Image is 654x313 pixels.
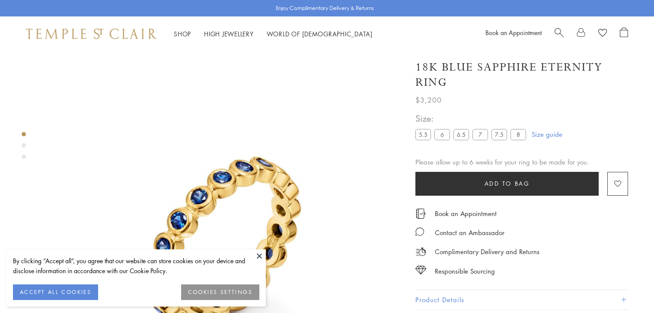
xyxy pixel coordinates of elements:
[415,227,424,236] img: MessageIcon-01_2.svg
[415,266,426,274] img: icon_sourcing.svg
[510,129,526,140] label: 8
[434,129,450,140] label: 6
[472,129,488,140] label: 7
[415,111,530,126] span: Size:
[26,29,156,39] img: Temple St. Clair
[435,246,539,257] p: Complimentary Delivery and Returns
[453,129,469,140] label: 6.5
[174,29,191,38] a: ShopShop
[598,27,607,40] a: View Wishlist
[415,290,628,310] button: Product Details
[174,29,373,39] nav: Main navigation
[415,246,426,257] img: icon_delivery.svg
[415,172,599,196] button: Add to bag
[532,130,562,139] a: Size guide
[555,27,564,40] a: Search
[415,94,442,106] span: $3,200
[620,27,628,40] a: Open Shopping Bag
[181,284,259,300] button: COOKIES SETTINGS
[13,256,259,276] div: By clicking “Accept all”, you agree that our website can store cookies on your device and disclos...
[204,29,254,38] a: High JewelleryHigh Jewellery
[13,284,98,300] button: ACCEPT ALL COOKIES
[435,227,504,238] div: Contact an Ambassador
[485,28,542,37] a: Book an Appointment
[267,29,373,38] a: World of [DEMOGRAPHIC_DATA]World of [DEMOGRAPHIC_DATA]
[491,129,507,140] label: 7.5
[435,266,495,277] div: Responsible Sourcing
[276,4,374,13] p: Enjoy Complimentary Delivery & Returns
[485,179,530,188] span: Add to bag
[435,209,497,218] a: Book an Appointment
[415,60,628,90] h1: 18K Blue Sapphire Eternity Ring
[22,130,26,166] div: Product gallery navigation
[415,209,426,219] img: icon_appointment.svg
[415,129,431,140] label: 5.5
[415,157,628,168] div: Please allow up to 6 weeks for your ring to be made for you.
